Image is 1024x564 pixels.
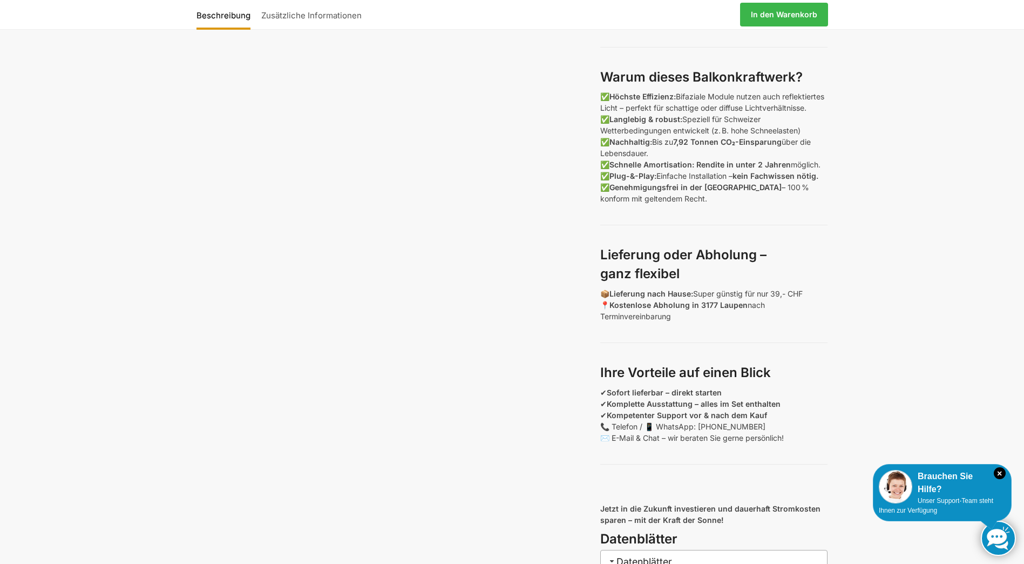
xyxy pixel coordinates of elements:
[609,137,652,146] strong: Nachhaltig:
[600,91,828,204] p: ✅ Bifaziale Module nutzen auch reflektiertes Licht – perfekt für schattige oder diffuse Lichtverh...
[600,530,828,549] h3: Datenblätter
[600,387,828,444] p: ✔ ✔ ✔ 📞 Telefon / 📱 WhatsApp: [PHONE_NUMBER] ✉️ E-Mail & Chat – wir beraten Sie gerne persönlich!
[609,289,693,298] strong: Lieferung nach Hause:
[879,497,993,514] span: Unser Support-Team steht Ihnen zur Verfügung
[740,3,828,26] a: In den Warenkorb
[600,504,820,525] strong: Jetzt in die Zukunft investieren und dauerhaft Stromkosten sparen – mit der Kraft der Sonne!
[607,388,722,397] strong: Sofort lieferbar – direkt starten
[673,137,782,146] strong: 7,92 Tonnen CO₂-Einsparung
[600,365,771,380] strong: Ihre Vorteile auf einen Blick
[600,288,828,322] p: 📦 Super günstig für nur 39,- CHF 📍 nach Terminvereinbarung
[600,247,767,281] strong: Lieferung oder Abholung – ganz flexibel
[609,115,682,124] strong: Langlebig & robust:
[879,470,912,503] img: Customer service
[256,2,367,28] a: Zusätzliche Informationen
[994,467,1006,479] i: Schließen
[600,69,803,85] strong: Warum dieses Balkonkraftwerk?
[733,171,818,180] strong: kein Fachwissen nötig.
[879,470,1006,496] div: Brauchen Sie Hilfe?
[607,411,767,420] strong: Kompetenter Support vor & nach dem Kauf
[696,160,791,169] strong: Rendite in unter 2 Jahren
[609,300,748,310] strong: Kostenlose Abholung in 3177 Laupen
[609,183,782,192] strong: Genehmigungsfrei in der [GEOGRAPHIC_DATA]
[196,2,256,28] a: Beschreibung
[609,160,694,169] strong: Schnelle Amortisation:
[609,92,676,101] strong: Höchste Effizienz:
[607,399,781,408] strong: Komplette Ausstattung – alles im Set enthalten
[609,171,656,180] strong: Plug-&-Play:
